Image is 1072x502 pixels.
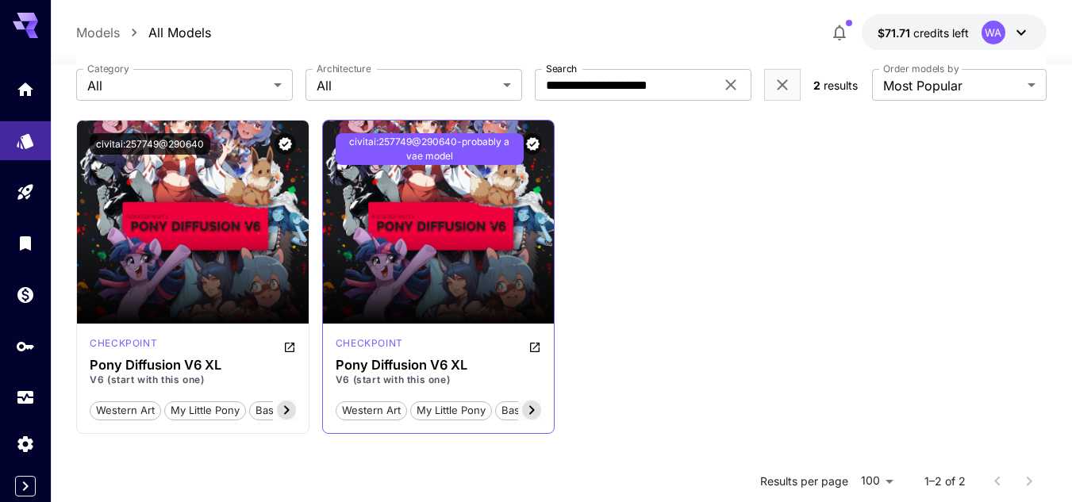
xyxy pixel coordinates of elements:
span: base model [250,403,320,419]
button: Clear filters (1) [773,75,792,95]
span: $71.71 [878,26,913,40]
div: Library [16,233,35,253]
h3: Pony Diffusion V6 XL [90,358,296,373]
button: $71.70907WA [862,14,1047,51]
p: V6 (start with this one) [90,373,296,387]
div: 100 [855,469,899,492]
button: civitai:257749@290640 [90,133,210,155]
div: Home [16,79,35,99]
label: Architecture [317,62,371,75]
button: base model [249,400,321,420]
button: civitai:257749@290640-probably a vae model [336,133,524,165]
p: Results per page [760,473,848,489]
button: Open in CivitAI [283,336,296,355]
p: checkpoint [90,336,157,351]
button: base model [495,400,567,420]
p: 1–2 of 2 [924,473,966,489]
span: base model [496,403,566,419]
button: my little pony [410,400,492,420]
nav: breadcrumb [76,23,211,42]
button: Verified working [524,133,542,155]
button: Expand sidebar [15,476,36,496]
div: WA [982,21,1005,44]
a: Models [76,23,120,42]
span: credits left [913,26,969,40]
span: All [317,76,497,95]
h3: Pony Diffusion V6 XL [336,358,542,373]
label: Search [546,62,577,75]
p: V6 (start with this one) [336,373,542,387]
div: API Keys [16,336,35,356]
button: my little pony [164,400,246,420]
div: Usage [16,388,35,408]
span: Most Popular [883,76,1021,95]
span: my little pony [165,403,245,419]
label: Category [87,62,129,75]
div: Playground [16,182,35,202]
span: western art [90,403,160,419]
span: 2 [813,79,820,92]
a: All Models [148,23,211,42]
div: $71.70907 [878,25,969,41]
div: Wallet [16,285,35,305]
p: checkpoint [336,336,403,351]
button: western art [90,400,161,420]
label: Order models by [883,62,959,75]
div: Pony [336,336,403,355]
button: Open in CivitAI [528,336,541,355]
div: Models [16,131,35,151]
button: western art [336,400,407,420]
span: All [87,76,267,95]
div: Settings [16,434,35,454]
div: Pony [90,336,157,355]
button: Verified working [275,133,296,155]
span: results [824,79,858,92]
span: western art [336,403,406,419]
span: my little pony [411,403,491,419]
